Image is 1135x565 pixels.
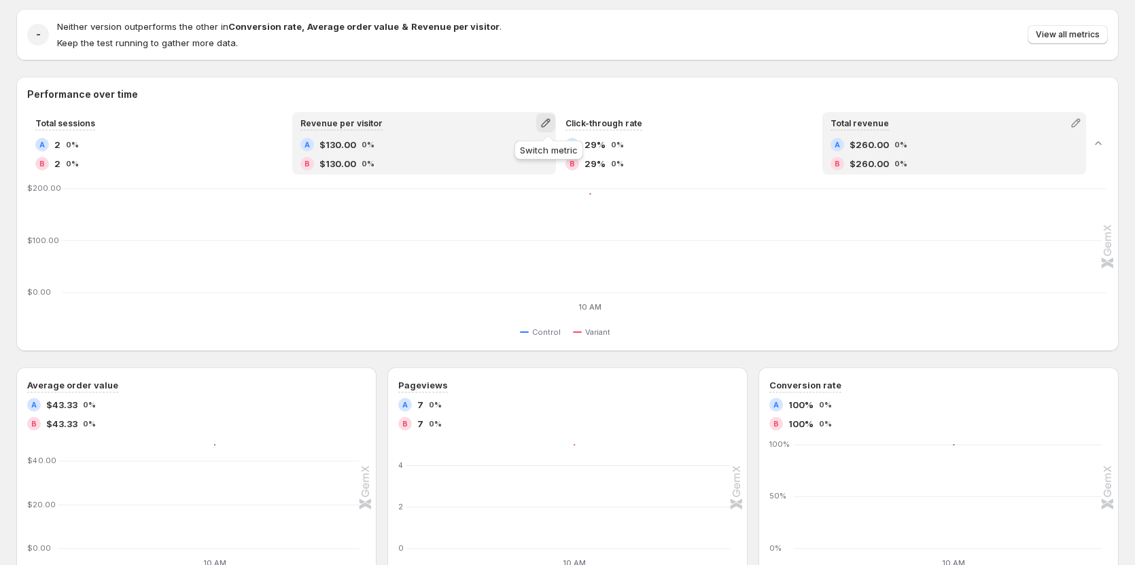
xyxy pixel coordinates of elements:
span: 100% [788,398,814,412]
span: Click-through rate [565,118,642,128]
text: $20.00 [27,500,56,509]
h2: Performance over time [27,88,1108,101]
h2: B [835,160,840,168]
h2: A [402,401,408,409]
text: $0.00 [27,287,51,297]
span: 7 [417,417,423,431]
h2: B [570,160,575,168]
text: $100.00 [27,236,59,245]
text: 0% [769,543,782,553]
span: Total sessions [35,118,95,128]
span: 0% [83,401,96,409]
h2: B [31,420,37,428]
text: 4 [398,460,404,470]
text: $0.00 [27,543,51,553]
h2: A [835,141,840,149]
span: 0% [429,401,442,409]
span: 0% [894,141,907,149]
strong: Revenue per visitor [411,21,500,32]
span: Keep the test running to gather more data. [57,37,238,48]
h2: B [304,160,310,168]
button: Control [520,324,566,340]
h2: B [402,420,408,428]
span: Variant [585,327,610,338]
span: 0% [362,141,374,149]
button: Variant [573,324,616,340]
span: $130.00 [319,157,356,170]
span: 0% [66,141,79,149]
strong: Average order value [307,21,399,32]
span: 0% [611,160,624,168]
h3: Conversion rate [769,378,841,392]
text: 50% [769,492,786,501]
span: $130.00 [319,138,356,151]
span: $43.33 [46,417,77,431]
text: 2 [398,502,403,511]
h2: A [31,401,37,409]
span: $43.33 [46,398,77,412]
h3: Pageviews [398,378,448,392]
text: 10 AM [578,302,601,312]
span: 0% [819,420,832,428]
span: $260.00 [850,138,889,151]
text: $40.00 [27,456,56,465]
h2: A [39,141,45,149]
span: 7 [417,398,423,412]
span: 100% [788,417,814,431]
span: Control [532,327,561,338]
h2: - [36,28,41,41]
span: 0% [611,141,624,149]
span: Total revenue [831,118,889,128]
span: 2 [54,157,60,170]
h2: B [39,160,45,168]
span: $260.00 [850,157,889,170]
h2: A [304,141,310,149]
span: View all metrics [1036,29,1100,40]
text: 100% [769,439,790,449]
strong: , [302,21,304,32]
h2: B [773,420,779,428]
span: Revenue per visitor [300,118,383,128]
span: 0% [362,160,374,168]
span: 0% [429,420,442,428]
button: Collapse chart [1089,134,1108,153]
h2: A [773,401,779,409]
button: View all metrics [1028,25,1108,44]
span: 0% [66,160,79,168]
span: 29% [584,138,606,151]
text: 0 [398,543,404,553]
span: 2 [54,138,60,151]
span: 0% [819,401,832,409]
span: 0% [83,420,96,428]
strong: & [402,21,408,32]
strong: Conversion rate [228,21,302,32]
span: 0% [894,160,907,168]
span: Neither version outperforms the other in . [57,21,502,32]
h3: Average order value [27,378,118,392]
span: 29% [584,157,606,170]
text: $200.00 [27,183,61,193]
